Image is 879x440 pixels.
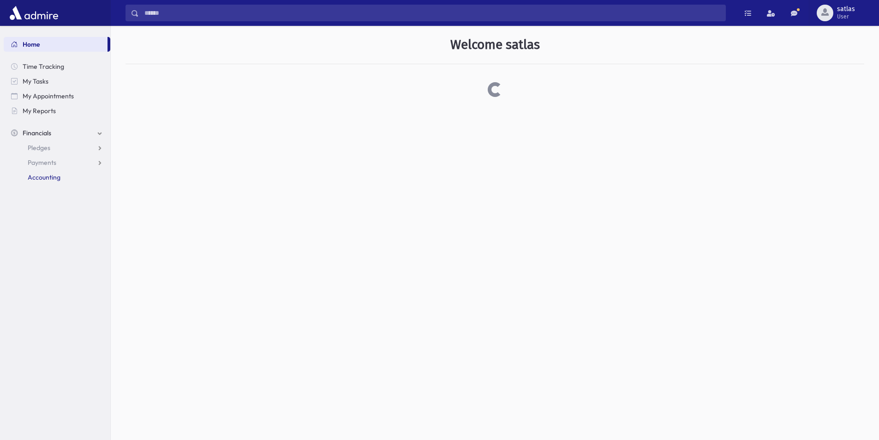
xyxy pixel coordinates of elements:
span: Pledges [28,144,50,152]
img: AdmirePro [7,4,60,22]
span: My Appointments [23,92,74,100]
a: Pledges [4,140,110,155]
span: satlas [837,6,855,13]
a: Payments [4,155,110,170]
span: Financials [23,129,51,137]
a: Home [4,37,108,52]
span: User [837,13,855,20]
span: My Reports [23,107,56,115]
span: Home [23,40,40,48]
span: My Tasks [23,77,48,85]
span: Time Tracking [23,62,64,71]
a: My Appointments [4,89,110,103]
span: Payments [28,158,56,167]
h3: Welcome satlas [450,37,540,53]
a: Accounting [4,170,110,185]
span: Accounting [28,173,60,181]
a: My Reports [4,103,110,118]
a: My Tasks [4,74,110,89]
input: Search [139,5,725,21]
a: Time Tracking [4,59,110,74]
a: Financials [4,126,110,140]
